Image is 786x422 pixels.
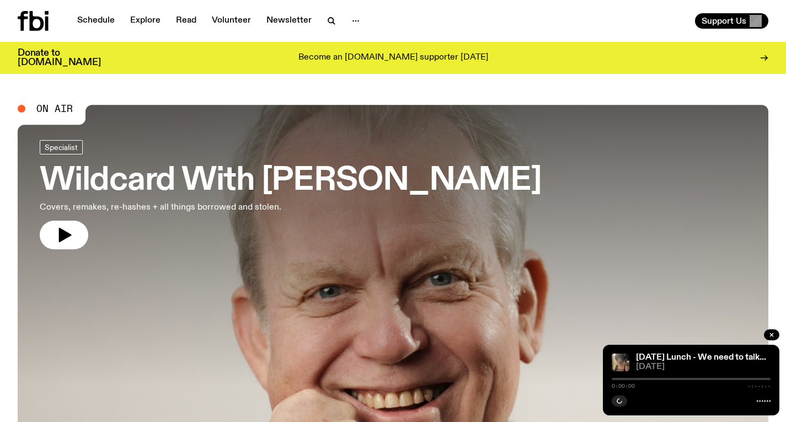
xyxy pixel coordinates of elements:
[45,143,78,151] span: Specialist
[71,13,121,29] a: Schedule
[40,165,542,196] h3: Wildcard With [PERSON_NAME]
[18,49,101,67] h3: Donate to [DOMAIN_NAME]
[702,16,746,26] span: Support Us
[124,13,167,29] a: Explore
[747,383,771,389] span: -:--:--
[636,363,771,371] span: [DATE]
[636,353,766,362] a: [DATE] Lunch - We need to talk...
[169,13,203,29] a: Read
[205,13,258,29] a: Volunteer
[695,13,768,29] button: Support Us
[40,201,322,214] p: Covers, remakes, re-hashes + all things borrowed and stolen.
[260,13,318,29] a: Newsletter
[36,104,73,114] span: On Air
[612,383,635,389] span: 0:00:00
[40,140,542,249] a: Wildcard With [PERSON_NAME]Covers, remakes, re-hashes + all things borrowed and stolen.
[298,53,488,63] p: Become an [DOMAIN_NAME] supporter [DATE]
[40,140,83,154] a: Specialist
